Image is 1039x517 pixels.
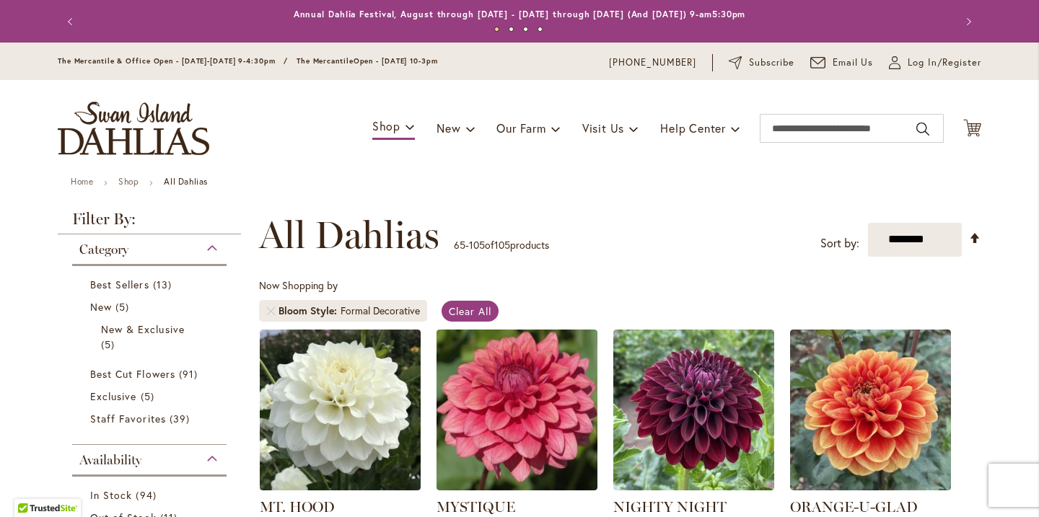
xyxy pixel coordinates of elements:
[259,278,338,292] span: Now Shopping by
[833,56,874,70] span: Email Us
[90,389,136,403] span: Exclusive
[266,306,275,315] a: Remove Bloom Style Formal Decorative
[260,480,421,493] a: MT. HOOD
[494,238,510,252] span: 105
[341,304,420,318] div: Formal Decorative
[613,330,774,490] img: Nighty Night
[469,238,485,252] span: 105
[449,304,491,318] span: Clear All
[952,7,981,36] button: Next
[115,299,133,314] span: 5
[153,277,175,292] span: 13
[454,238,465,252] span: 65
[523,27,528,32] button: 3 of 4
[90,300,112,314] span: New
[260,330,421,490] img: MT. HOOD
[90,389,212,404] a: Exclusive
[118,176,139,187] a: Shop
[164,176,208,187] strong: All Dahlias
[90,411,212,426] a: Staff Favorites
[790,480,951,493] a: Orange-U-Glad
[141,389,158,404] span: 5
[509,27,514,32] button: 2 of 4
[279,304,341,318] span: Bloom Style
[71,176,93,187] a: Home
[259,213,439,257] span: All Dahlias
[454,234,549,257] p: - of products
[294,9,746,19] a: Annual Dahlia Festival, August through [DATE] - [DATE] through [DATE] (And [DATE]) 9-am5:30pm
[790,330,951,490] img: Orange-U-Glad
[90,367,175,381] span: Best Cut Flowers
[90,412,166,425] span: Staff Favorites
[613,480,774,493] a: Nighty Night
[90,366,212,381] a: Best Cut Flowers
[58,211,241,234] strong: Filter By:
[442,301,499,322] a: Clear All
[372,118,400,133] span: Shop
[613,498,727,516] a: NIGHTY NIGHT
[170,411,193,426] span: 39
[58,56,354,66] span: The Mercantile & Office Open - [DATE]-[DATE] 9-4:30pm / The Mercantile
[101,322,185,336] span: New & Exclusive
[260,498,335,516] a: MT. HOOD
[90,277,212,292] a: Best Sellers
[437,120,460,136] span: New
[889,56,981,70] a: Log In/Register
[820,230,859,257] label: Sort by:
[437,498,515,516] a: MYSTIQUE
[354,56,438,66] span: Open - [DATE] 10-3pm
[437,480,597,493] a: MYSTIQUE
[179,366,201,381] span: 91
[90,488,132,502] span: In Stock
[58,7,87,36] button: Previous
[538,27,543,32] button: 4 of 4
[136,487,159,503] span: 94
[908,56,981,70] span: Log In/Register
[810,56,874,70] a: Email Us
[101,337,118,352] span: 5
[101,322,201,352] a: New &amp; Exclusive
[79,242,128,257] span: Category
[496,120,545,136] span: Our Farm
[582,120,624,136] span: Visit Us
[90,278,149,291] span: Best Sellers
[790,498,918,516] a: ORANGE-U-GLAD
[437,330,597,490] img: MYSTIQUE
[609,56,696,70] a: [PHONE_NUMBER]
[494,27,499,32] button: 1 of 4
[79,452,141,468] span: Availability
[90,299,212,314] a: New
[749,56,794,70] span: Subscribe
[729,56,794,70] a: Subscribe
[90,487,212,503] a: In Stock 94
[58,102,209,155] a: store logo
[660,120,726,136] span: Help Center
